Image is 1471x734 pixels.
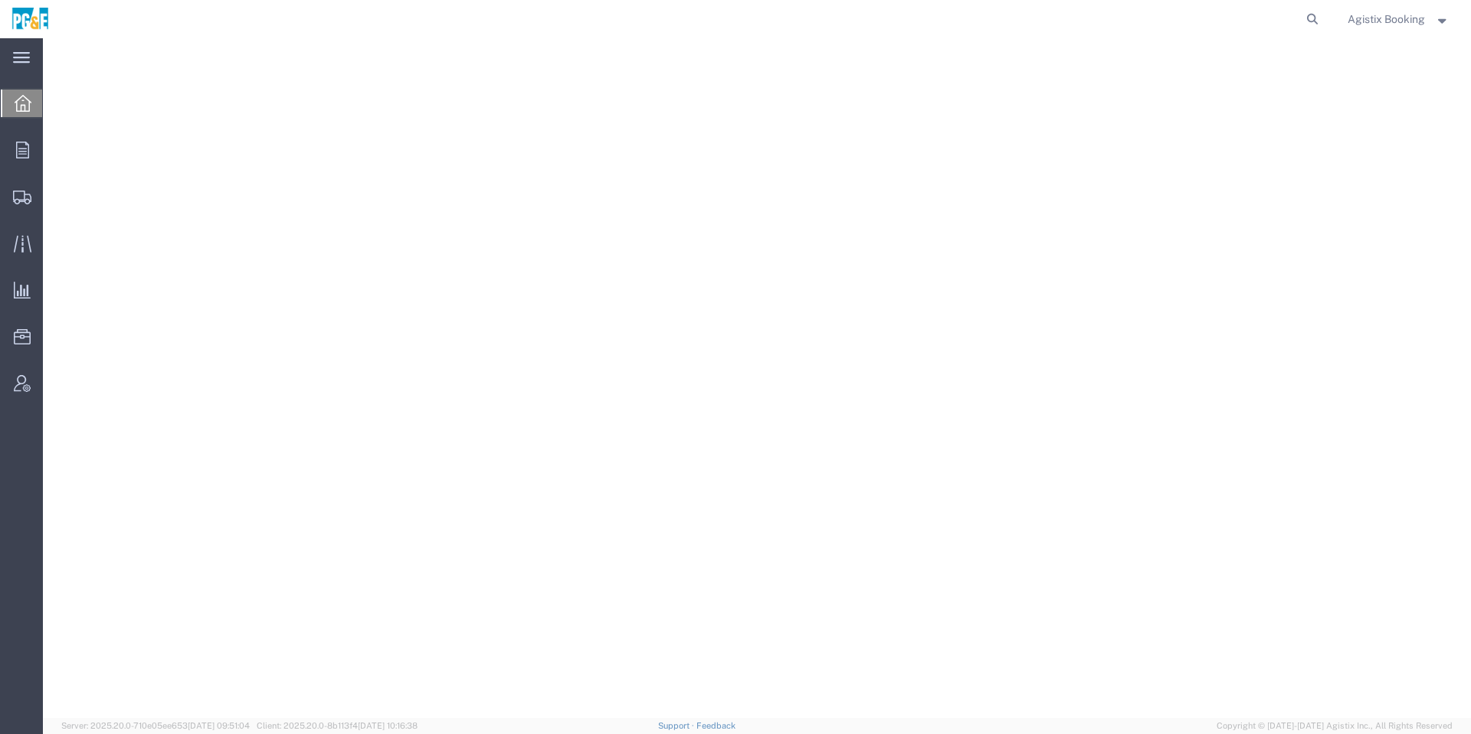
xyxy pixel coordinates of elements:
[1348,11,1425,28] span: Agistix Booking
[1217,719,1453,732] span: Copyright © [DATE]-[DATE] Agistix Inc., All Rights Reserved
[61,721,250,730] span: Server: 2025.20.0-710e05ee653
[358,721,418,730] span: [DATE] 10:16:38
[696,721,735,730] a: Feedback
[1347,10,1450,28] button: Agistix Booking
[188,721,250,730] span: [DATE] 09:51:04
[257,721,418,730] span: Client: 2025.20.0-8b113f4
[43,38,1471,718] iframe: FS Legacy Container
[11,8,50,31] img: logo
[658,721,696,730] a: Support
